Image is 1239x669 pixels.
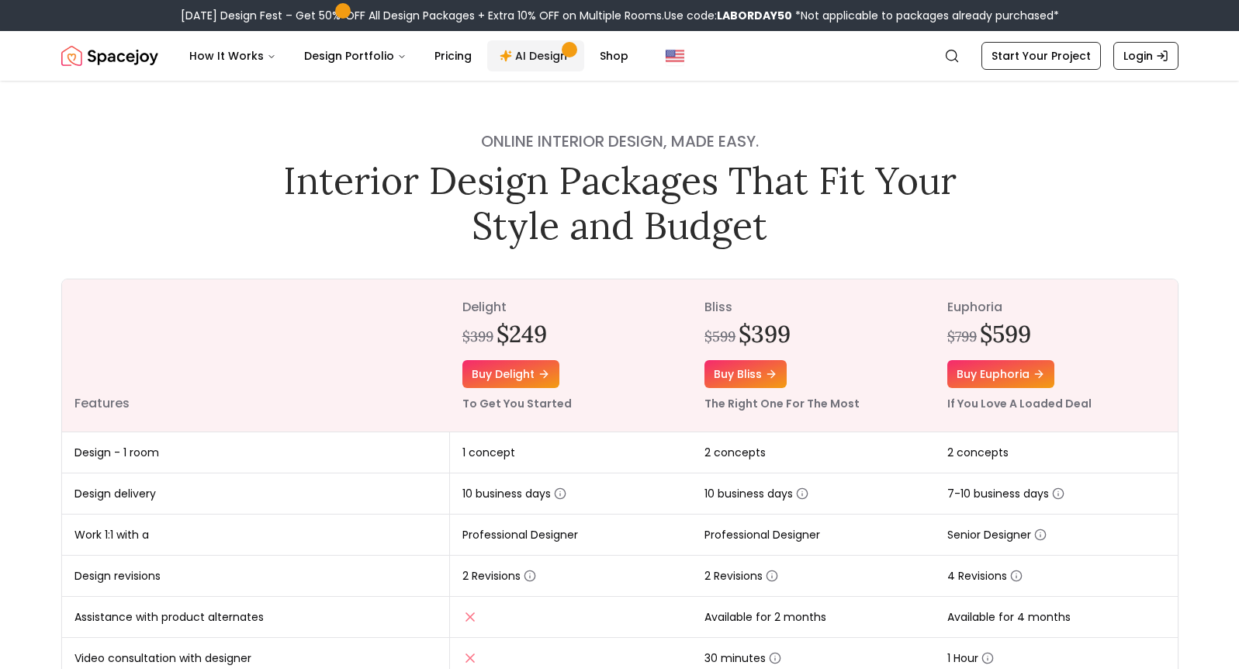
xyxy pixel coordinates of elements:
td: Work 1:1 with a [62,515,450,556]
span: 1 Hour [947,650,994,666]
a: Spacejoy [61,40,158,71]
a: Pricing [422,40,484,71]
h1: Interior Design Packages That Fit Your Style and Budget [272,158,967,248]
nav: Main [177,40,641,71]
th: Features [62,279,450,432]
small: To Get You Started [462,396,572,411]
a: Login [1113,42,1178,70]
div: $399 [462,326,493,348]
h4: Online interior design, made easy. [272,130,967,152]
td: Design delivery [62,473,450,515]
span: 2 concepts [947,445,1009,460]
span: *Not applicable to packages already purchased* [792,8,1059,23]
b: LABORDAY50 [717,8,792,23]
td: Available for 4 months [935,597,1178,638]
span: 10 business days [462,486,566,501]
div: $799 [947,326,977,348]
a: Buy bliss [704,360,787,388]
a: Start Your Project [981,42,1101,70]
a: Buy delight [462,360,559,388]
span: Use code: [664,8,792,23]
a: AI Design [487,40,584,71]
span: 10 business days [704,486,808,501]
a: Shop [587,40,641,71]
span: Professional Designer [704,527,820,542]
p: euphoria [947,298,1165,317]
td: Design - 1 room [62,432,450,473]
p: bliss [704,298,922,317]
span: 2 concepts [704,445,766,460]
span: 2 Revisions [462,568,536,584]
span: 7-10 business days [947,486,1064,501]
span: 30 minutes [704,650,781,666]
span: Senior Designer [947,527,1047,542]
img: United States [666,47,684,65]
button: How It Works [177,40,289,71]
h2: $399 [739,320,791,348]
span: 1 concept [462,445,515,460]
small: If You Love A Loaded Deal [947,396,1092,411]
td: Assistance with product alternates [62,597,450,638]
h2: $249 [497,320,547,348]
small: The Right One For The Most [704,396,860,411]
nav: Global [61,31,1178,81]
span: 4 Revisions [947,568,1023,584]
span: 2 Revisions [704,568,778,584]
td: Design revisions [62,556,450,597]
td: Available for 2 months [692,597,935,638]
button: Design Portfolio [292,40,419,71]
img: Spacejoy Logo [61,40,158,71]
span: Professional Designer [462,527,578,542]
div: [DATE] Design Fest – Get 50% OFF All Design Packages + Extra 10% OFF on Multiple Rooms. [181,8,1059,23]
div: $599 [704,326,735,348]
p: delight [462,298,680,317]
a: Buy euphoria [947,360,1054,388]
h2: $599 [980,320,1031,348]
